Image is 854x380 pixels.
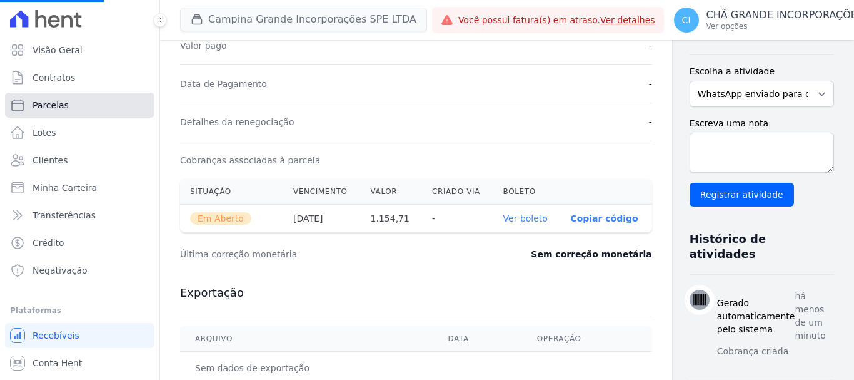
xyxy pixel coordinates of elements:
th: Data [433,326,521,352]
span: Em Aberto [190,212,251,225]
a: Negativação [5,258,154,283]
p: Cobrança criada [717,345,834,358]
label: Escreva uma nota [690,117,834,130]
dd: - [649,39,652,52]
a: Recebíveis [5,323,154,348]
h3: Histórico de atividades [690,232,824,262]
input: Registrar atividade [690,183,794,207]
a: Parcelas [5,93,154,118]
th: Vencimento [283,179,360,205]
a: Contratos [5,65,154,90]
a: Conta Hent [5,351,154,376]
span: Recebíveis [33,329,79,342]
span: Lotes [33,126,56,139]
h3: Exportação [180,285,652,300]
span: Clientes [33,154,68,167]
th: Boleto [493,179,561,205]
a: Transferências [5,203,154,228]
th: Operação [522,326,652,352]
a: Minha Carteira [5,175,154,200]
h3: Gerado automaticamente pelo sistema [717,297,795,336]
a: Ver detalhes [600,15,655,25]
p: há menos de um minuto [795,290,834,342]
span: Parcelas [33,99,69,111]
dd: Sem correção monetária [531,248,651,260]
button: Campina Grande Incorporações SPE LTDA [180,8,427,31]
span: Minha Carteira [33,182,97,194]
span: Crédito [33,237,64,249]
th: Criado via [422,179,493,205]
th: Situação [180,179,283,205]
span: Conta Hent [33,357,82,369]
dt: Detalhes da renegociação [180,116,294,128]
label: Escolha a atividade [690,65,834,78]
a: Ver boleto [503,213,548,223]
dt: Cobranças associadas à parcela [180,154,320,167]
span: Você possui fatura(s) em atraso. [458,14,655,27]
div: Plataformas [10,303,149,318]
span: Contratos [33,71,75,84]
dt: Data de Pagamento [180,78,267,90]
dt: Última correção monetária [180,248,459,260]
a: Clientes [5,148,154,173]
span: Visão Geral [33,44,83,56]
th: Arquivo [180,326,433,352]
dt: Valor pago [180,39,227,52]
th: - [422,205,493,233]
a: Lotes [5,120,154,145]
dd: - [649,116,652,128]
span: Negativação [33,264,88,277]
button: Copiar código [570,213,638,223]
th: Valor [361,179,422,205]
span: Transferências [33,209,96,222]
span: CI [682,16,691,24]
dd: - [649,78,652,90]
th: [DATE] [283,205,360,233]
a: Visão Geral [5,38,154,63]
th: 1.154,71 [361,205,422,233]
a: Crédito [5,230,154,255]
